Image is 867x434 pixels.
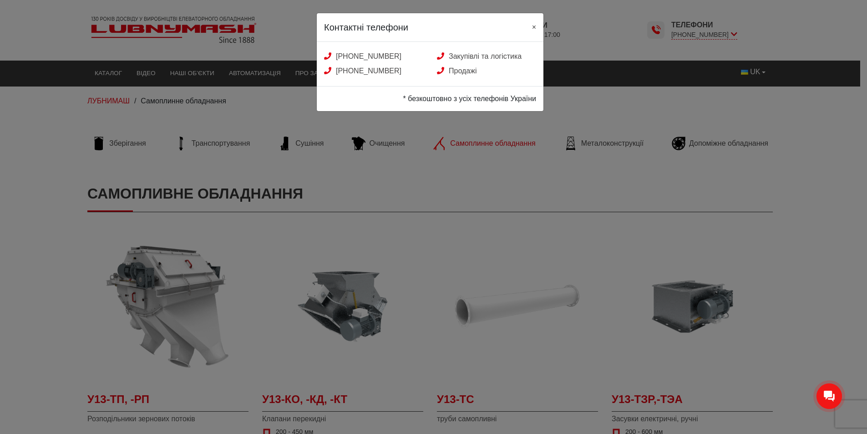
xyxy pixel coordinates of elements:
a: Закупівлі та логістика [437,52,522,60]
a: [PHONE_NUMBER] [324,52,401,60]
a: [PHONE_NUMBER] [324,67,401,75]
div: * безкоштовно з усіх телефонів України [317,86,543,111]
span: × [532,23,536,31]
button: Close [525,13,543,40]
h5: Контактні телефони [324,20,408,34]
a: Продажі [437,67,477,75]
